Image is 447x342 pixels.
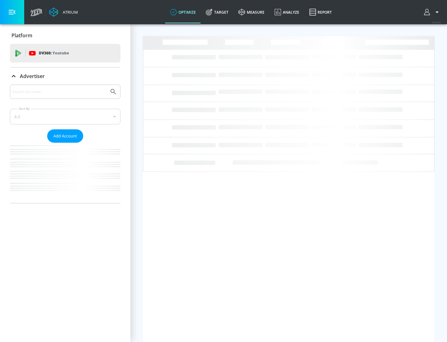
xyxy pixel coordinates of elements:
div: A-Z [10,109,120,124]
div: Advertiser [10,67,120,85]
a: optimize [165,1,201,23]
nav: list of Advertiser [10,143,120,203]
a: Atrium [49,7,78,17]
p: DV360: [39,50,69,57]
a: Target [201,1,233,23]
div: DV360: Youtube [10,44,120,62]
span: Add Account [53,132,77,140]
div: Atrium [60,9,78,15]
p: Advertiser [20,73,45,80]
input: Search by name [12,88,106,96]
label: Sort By [18,107,31,111]
div: Platform [10,27,120,44]
p: Youtube [52,50,69,56]
div: Advertiser [10,85,120,203]
a: Analyze [269,1,304,23]
span: v 4.24.0 [432,21,441,24]
button: Add Account [47,129,83,143]
a: measure [233,1,269,23]
p: Platform [11,32,32,39]
a: Report [304,1,337,23]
